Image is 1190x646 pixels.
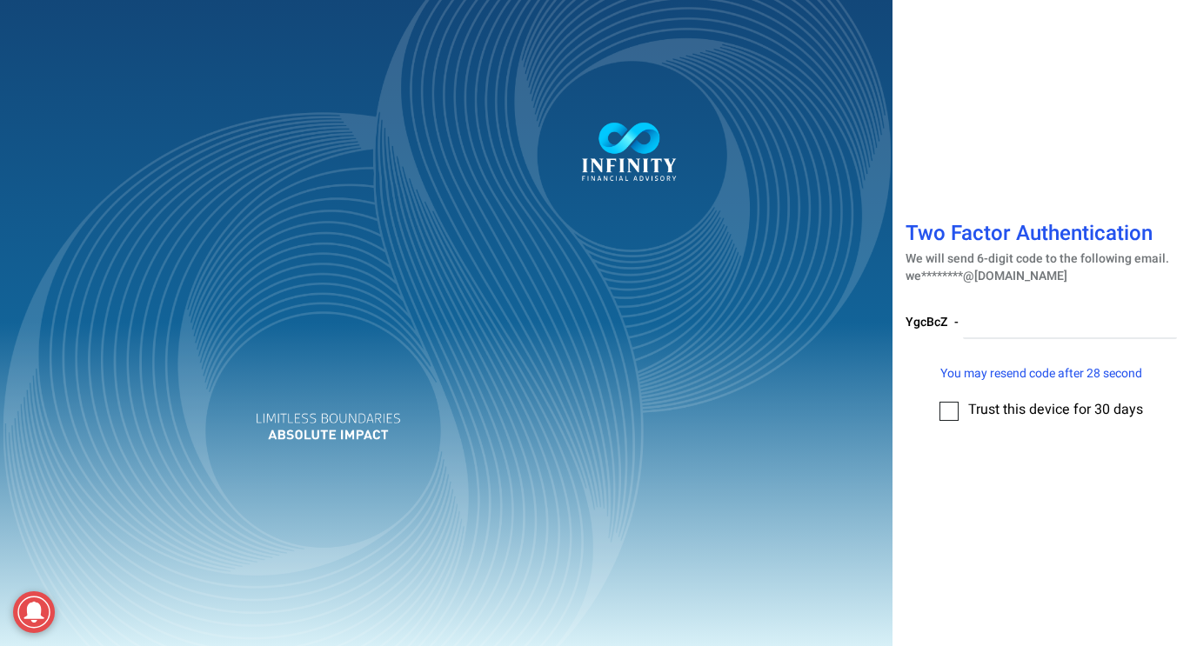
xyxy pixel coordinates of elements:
[906,250,1169,268] span: We will send 6-digit code to the following email.
[954,313,959,331] span: -
[940,364,1142,383] span: You may resend code after 28 second
[906,223,1177,250] h1: Two Factor Authentication
[968,399,1143,420] span: Trust this device for 30 days
[906,313,947,331] span: YgcBcZ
